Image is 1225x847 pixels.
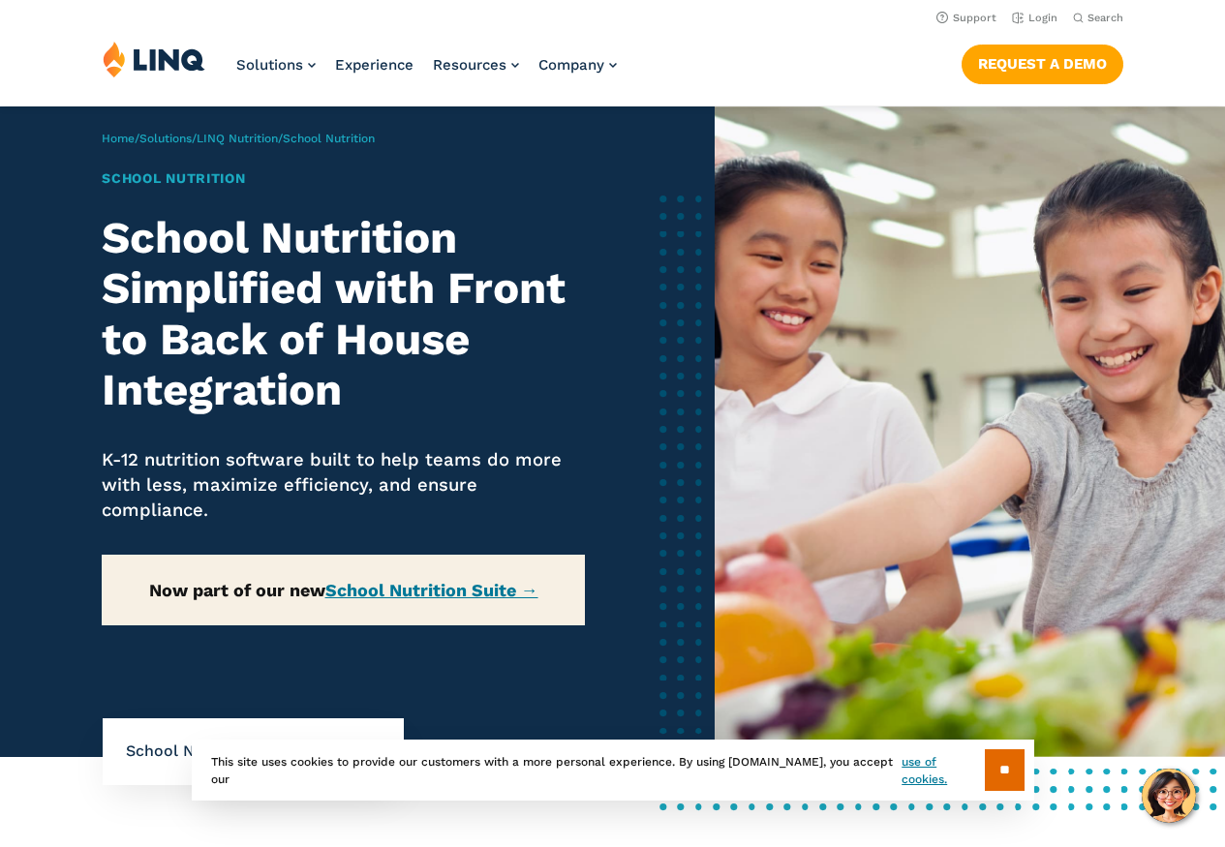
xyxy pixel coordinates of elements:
[1012,12,1057,24] a: Login
[433,56,506,74] span: Resources
[236,41,617,105] nav: Primary Navigation
[102,447,584,524] p: K-12 nutrition software built to help teams do more with less, maximize efficiency, and ensure co...
[102,132,135,145] a: Home
[273,718,381,786] li: Overview
[1087,12,1123,24] span: Search
[902,753,984,788] a: use of cookies.
[325,580,538,600] a: School Nutrition Suite →
[102,213,584,416] h2: School Nutrition Simplified with Front to Back of House Integration
[936,12,996,24] a: Support
[335,56,413,74] a: Experience
[1142,769,1196,823] button: Hello, have a question? Let’s chat.
[433,56,519,74] a: Resources
[102,168,584,189] h1: School Nutrition
[126,741,273,762] span: School Nutrition
[236,56,316,74] a: Solutions
[538,56,604,74] span: Company
[103,41,205,77] img: LINQ | K‑12 Software
[715,106,1225,757] img: School Nutrition Banner
[192,740,1034,801] div: This site uses cookies to provide our customers with a more personal experience. By using [DOMAIN...
[1073,11,1123,25] button: Open Search Bar
[283,132,375,145] span: School Nutrition
[962,45,1123,83] a: Request a Demo
[102,132,375,145] span: / / /
[197,132,278,145] a: LINQ Nutrition
[149,580,538,600] strong: Now part of our new
[962,41,1123,83] nav: Button Navigation
[538,56,617,74] a: Company
[139,132,192,145] a: Solutions
[236,56,303,74] span: Solutions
